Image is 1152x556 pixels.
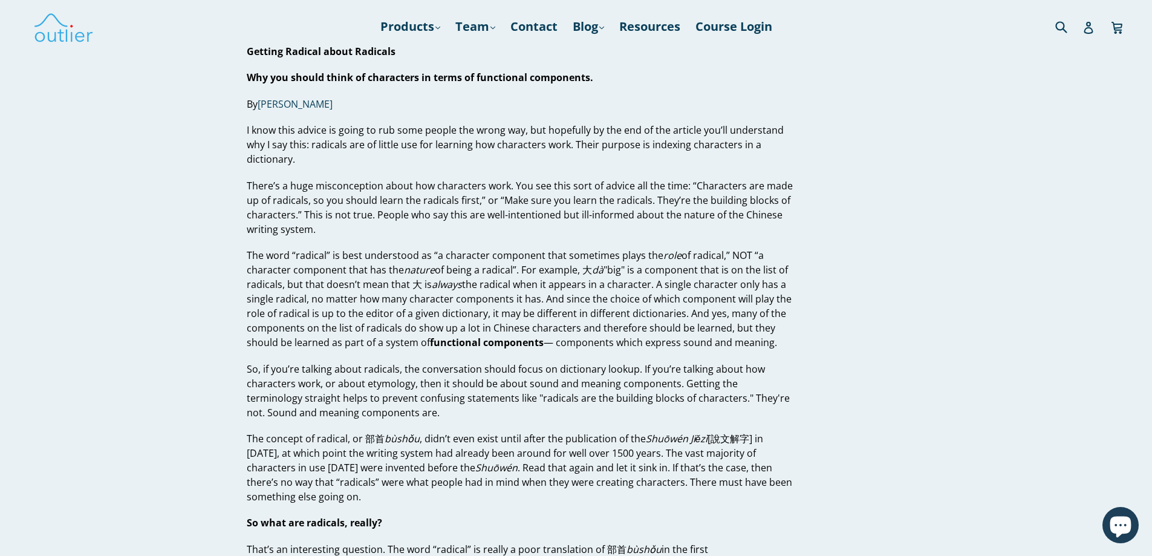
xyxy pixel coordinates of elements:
em: always [432,278,462,291]
em: bùshǒu [385,432,420,445]
inbox-online-store-chat: Shopify online store chat [1099,507,1142,546]
p: By [247,97,793,111]
em: bùshǒu [626,543,662,556]
a: Blog [567,16,610,38]
a: Resources [613,16,686,38]
strong: So what are radicals, really? [247,517,382,530]
p: So, if you’re talking about radicals, the conversation should focus on dictionary lookup. If you’... [247,362,793,420]
p: I know this advice is going to rub some people the wrong way, but hopefully by the end of the art... [247,123,793,166]
em: dà [592,263,604,276]
input: Search [1052,14,1085,39]
a: [PERSON_NAME] [258,97,333,111]
a: Products [374,16,446,38]
em: Shuōwén [475,461,518,474]
p: There’s a huge misconception about how characters work. You see this sort of advice all the time:... [247,178,793,237]
a: Course Login [689,16,778,38]
em: nature [404,263,435,276]
img: Outlier Linguistics [33,9,94,44]
strong: Why you should think of characters in terms of functional components. [247,71,593,84]
p: The word “radical” is best understood as “a character component that sometimes plays the of radic... [247,248,793,350]
em: Shuōwén Jiězì [646,432,708,445]
p: The concept of radical, or 部首 , didn’t even exist until after the publication of the [說文解字] in [D... [247,431,793,504]
a: Contact [504,16,564,38]
a: Team [449,16,501,38]
em: role [663,249,682,262]
strong: functional components [430,336,544,349]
